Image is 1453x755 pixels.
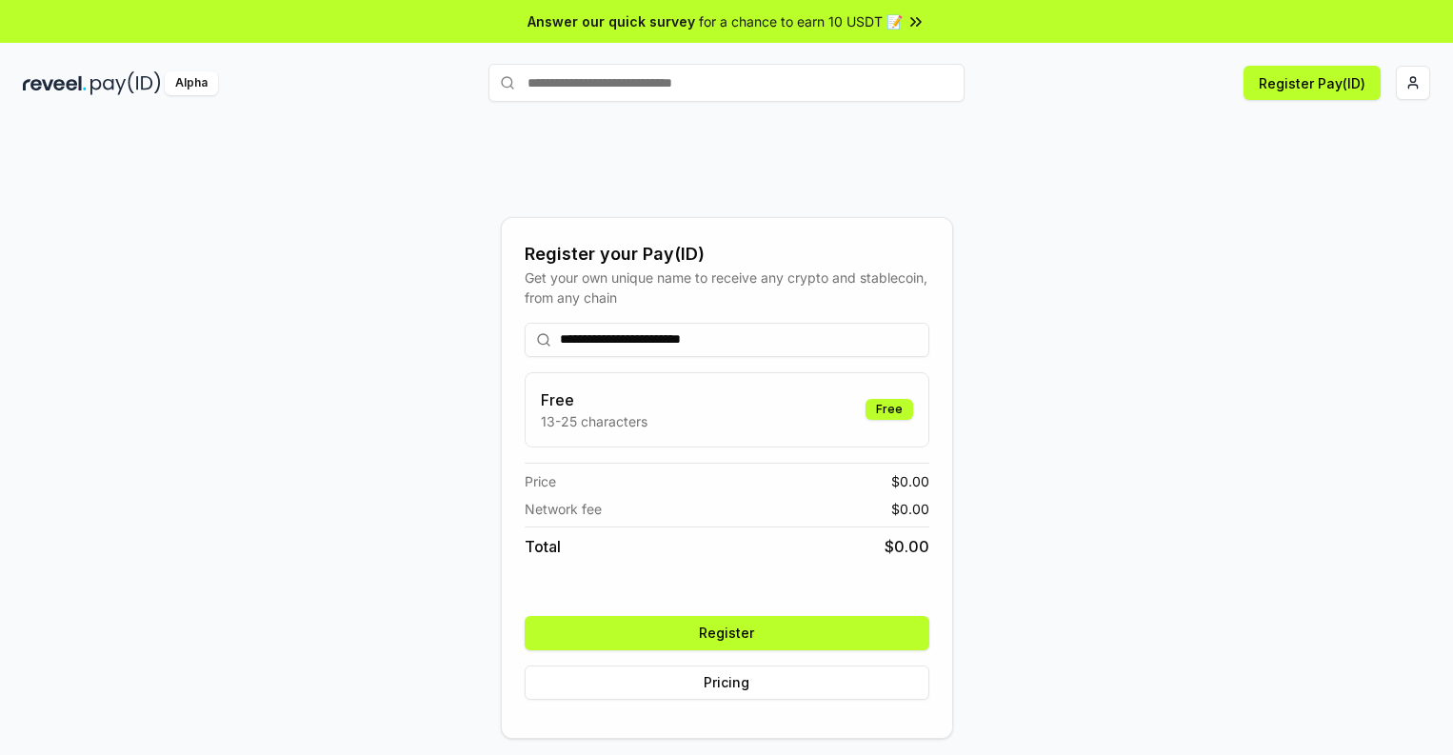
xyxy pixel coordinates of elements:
[527,11,695,31] span: Answer our quick survey
[165,71,218,95] div: Alpha
[525,241,929,268] div: Register your Pay(ID)
[541,411,647,431] p: 13-25 characters
[525,499,602,519] span: Network fee
[525,535,561,558] span: Total
[866,399,913,420] div: Free
[525,471,556,491] span: Price
[699,11,903,31] span: for a chance to earn 10 USDT 📝
[525,616,929,650] button: Register
[1244,66,1381,100] button: Register Pay(ID)
[541,388,647,411] h3: Free
[525,666,929,700] button: Pricing
[885,535,929,558] span: $ 0.00
[90,71,161,95] img: pay_id
[891,471,929,491] span: $ 0.00
[525,268,929,308] div: Get your own unique name to receive any crypto and stablecoin, from any chain
[891,499,929,519] span: $ 0.00
[23,71,87,95] img: reveel_dark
